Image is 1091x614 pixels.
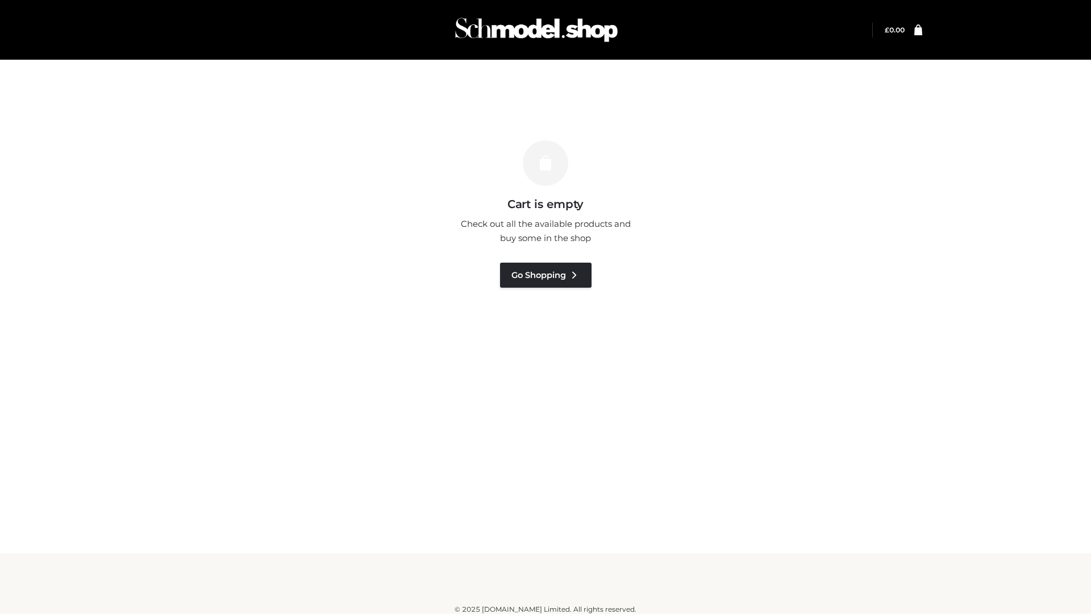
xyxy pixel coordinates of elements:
[885,26,889,34] span: £
[451,7,622,52] img: Schmodel Admin 964
[194,197,897,211] h3: Cart is empty
[885,26,905,34] a: £0.00
[885,26,905,34] bdi: 0.00
[455,217,636,246] p: Check out all the available products and buy some in the shop
[500,263,592,288] a: Go Shopping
